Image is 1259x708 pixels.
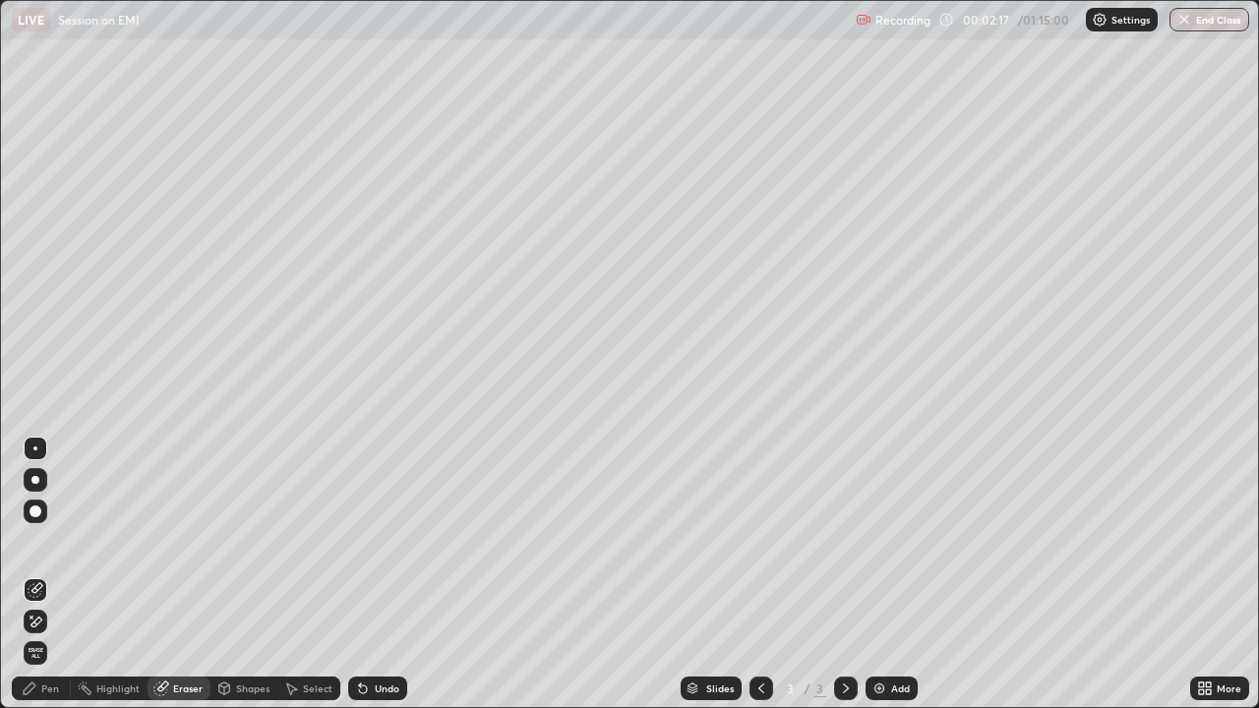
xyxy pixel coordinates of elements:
div: Shapes [236,683,270,693]
img: add-slide-button [871,680,887,696]
button: End Class [1169,8,1249,31]
p: Recording [875,13,930,28]
img: recording.375f2c34.svg [856,12,871,28]
div: Eraser [173,683,203,693]
div: / [805,682,810,694]
div: 3 [781,682,801,694]
div: 3 [814,679,826,697]
span: Erase all [25,647,46,659]
p: Session on EMI [58,12,140,28]
div: Select [303,683,332,693]
div: More [1217,683,1241,693]
div: Add [891,683,910,693]
img: end-class-cross [1176,12,1192,28]
p: LIVE [18,12,44,28]
div: Highlight [96,683,140,693]
div: Pen [41,683,59,693]
img: class-settings-icons [1092,12,1108,28]
p: Settings [1111,15,1150,25]
div: Slides [706,683,734,693]
div: Undo [375,683,399,693]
